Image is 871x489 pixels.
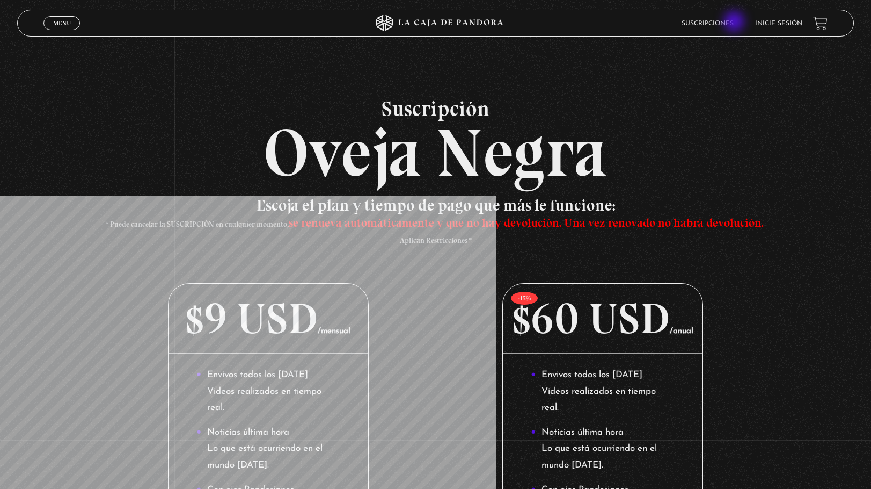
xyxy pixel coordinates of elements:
[531,425,675,474] li: Noticias última hora Lo que está ocurriendo en el mundo [DATE].
[17,98,853,119] span: Suscripción
[196,425,340,474] li: Noticias última hora Lo que está ocurriendo en el mundo [DATE].
[196,367,340,416] li: Envivos todos los [DATE] Videos realizados en tiempo real.
[682,20,734,27] a: Suscripciones
[53,20,71,26] span: Menu
[101,197,770,246] h3: Escoja el plan y tiempo de pago que más le funcione:
[169,284,368,354] p: $9 USD
[49,29,75,37] span: Cerrar
[755,20,802,27] a: Inicie sesión
[503,284,702,354] p: $60 USD
[670,327,693,335] span: /anual
[531,367,675,416] li: Envivos todos los [DATE] Videos realizados en tiempo real.
[813,16,828,31] a: View your shopping cart
[17,98,853,186] h2: Oveja Negra
[318,327,350,335] span: /mensual
[289,215,764,230] span: se renueva automáticamente y que no hay devolución. Una vez renovado no habrá devolución.
[106,220,766,245] span: * Puede cancelar la SUSCRIPCIÓN en cualquier momento, - Aplican Restricciones *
